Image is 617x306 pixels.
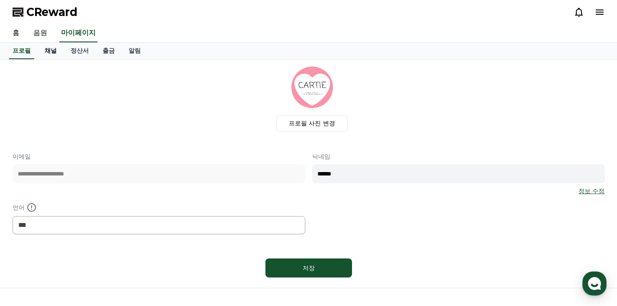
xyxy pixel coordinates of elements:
[276,115,348,131] label: 프로필 사진 변경
[59,24,97,42] a: 마이페이지
[112,234,166,256] a: 설정
[79,248,90,255] span: 대화
[312,152,605,161] p: 닉네임
[64,43,96,59] a: 정산서
[57,234,112,256] a: 대화
[265,258,352,277] button: 저장
[578,187,604,195] a: 정보 수정
[3,234,57,256] a: 홈
[6,24,26,42] a: 홈
[26,5,78,19] span: CReward
[9,43,34,59] a: 프로필
[134,247,144,254] span: 설정
[27,247,32,254] span: 홈
[38,43,64,59] a: 채널
[291,67,333,108] img: profile_image
[122,43,148,59] a: 알림
[283,264,335,272] div: 저장
[13,152,305,161] p: 이메일
[13,202,305,213] p: 언어
[96,43,122,59] a: 출금
[13,5,78,19] a: CReward
[26,24,54,42] a: 음원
